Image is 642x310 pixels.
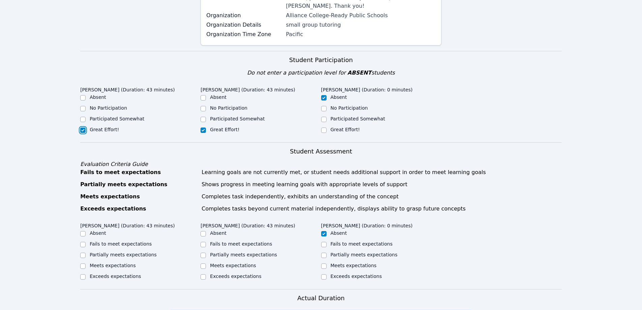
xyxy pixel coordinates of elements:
[80,84,175,94] legend: [PERSON_NAME] (Duration: 43 minutes)
[210,252,277,257] label: Partially meets expectations
[286,30,435,38] div: Pacific
[297,293,344,303] h3: Actual Duration
[90,263,136,268] label: Meets expectations
[286,11,435,20] div: Alliance College-Ready Public Schools
[80,193,197,201] div: Meets expectations
[80,160,562,168] div: Evaluation Criteria Guide
[321,84,413,94] legend: [PERSON_NAME] (Duration: 0 minutes)
[210,105,247,111] label: No Participation
[80,205,197,213] div: Exceeds expectations
[90,127,119,132] label: Great Effort!
[206,11,282,20] label: Organization
[201,84,295,94] legend: [PERSON_NAME] (Duration: 43 minutes)
[90,105,127,111] label: No Participation
[202,180,562,189] div: Shows progress in meeting learning goals with appropriate levels of support
[331,116,385,121] label: Participated Somewhat
[90,274,141,279] label: Exceeds expectations
[80,168,197,176] div: Fails to meet expectations
[331,105,368,111] label: No Participation
[90,252,157,257] label: Partially meets expectations
[210,230,226,236] label: Absent
[331,127,360,132] label: Great Effort!
[80,147,562,156] h3: Student Assessment
[80,220,175,230] legend: [PERSON_NAME] (Duration: 43 minutes)
[206,30,282,38] label: Organization Time Zone
[210,94,226,100] label: Absent
[90,116,144,121] label: Participated Somewhat
[202,205,562,213] div: Completes tasks beyond current material independently, displays ability to grasp future concepts
[206,21,282,29] label: Organization Details
[210,274,261,279] label: Exceeds expectations
[210,263,256,268] label: Meets expectations
[202,168,562,176] div: Learning goals are not currently met, or student needs additional support in order to meet learni...
[331,263,377,268] label: Meets expectations
[80,180,197,189] div: Partially meets expectations
[210,116,265,121] label: Participated Somewhat
[331,274,382,279] label: Exceeds expectations
[80,55,562,65] h3: Student Participation
[202,193,562,201] div: Completes task independently, exhibits an understanding of the concept
[347,69,371,76] span: ABSENT
[90,241,152,247] label: Fails to meet expectations
[90,230,106,236] label: Absent
[90,94,106,100] label: Absent
[331,94,347,100] label: Absent
[210,127,239,132] label: Great Effort!
[210,241,272,247] label: Fails to meet expectations
[80,69,562,77] div: Do not enter a participation level for students
[331,252,398,257] label: Partially meets expectations
[201,220,295,230] legend: [PERSON_NAME] (Duration: 43 minutes)
[286,21,435,29] div: small group tutoring
[331,230,347,236] label: Absent
[321,220,413,230] legend: [PERSON_NAME] (Duration: 0 minutes)
[331,241,393,247] label: Fails to meet expectations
